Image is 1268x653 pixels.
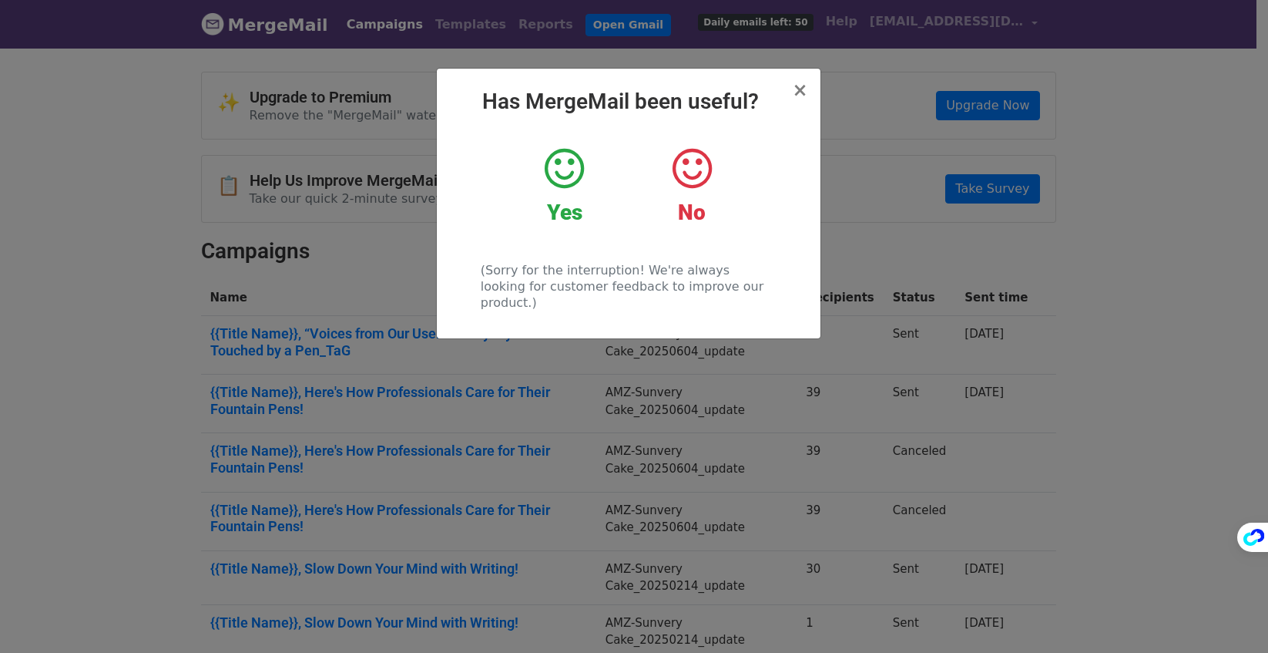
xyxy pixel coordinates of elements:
h2: Has MergeMail been useful? [449,89,808,115]
a: No [639,146,743,226]
p: (Sorry for the interruption! We're always looking for customer feedback to improve our product.) [481,262,776,311]
a: Yes [512,146,616,226]
strong: No [678,200,706,225]
strong: Yes [547,200,582,225]
button: Close [792,81,807,99]
span: × [792,79,807,101]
